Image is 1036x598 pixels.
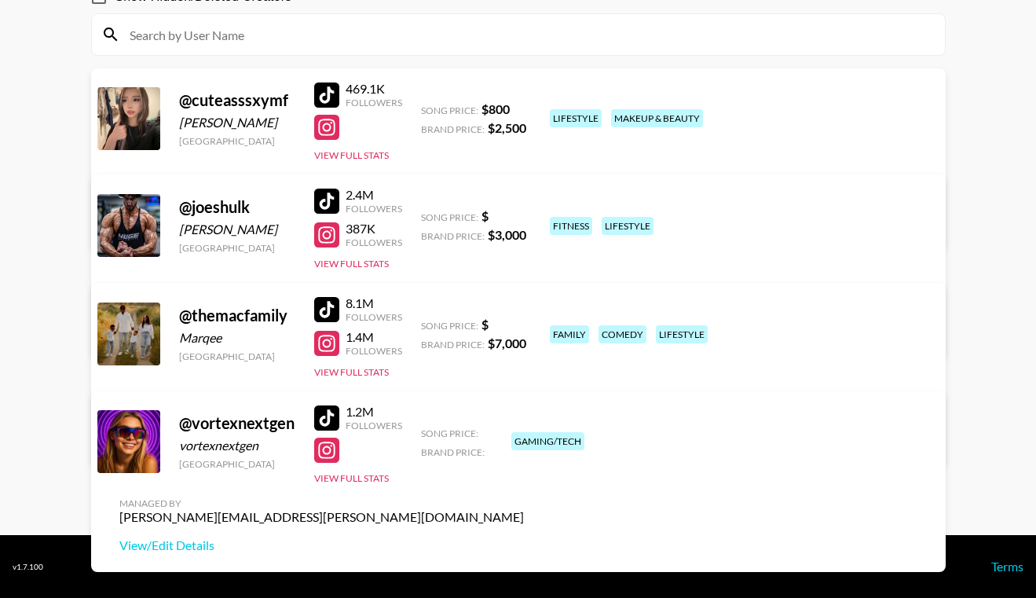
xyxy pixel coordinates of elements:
div: 1.2M [346,404,402,420]
div: @ cuteasssxymf [179,90,295,110]
div: Followers [346,203,402,215]
span: Song Price: [421,427,478,439]
div: 1.4M [346,329,402,345]
div: @ joeshulk [179,197,295,217]
div: lifestyle [550,109,602,127]
div: Followers [346,237,402,248]
span: Song Price: [421,320,478,332]
div: fitness [550,217,592,235]
span: Brand Price: [421,123,485,135]
strong: $ 2,500 [488,120,526,135]
div: lifestyle [656,325,708,343]
button: View Full Stats [314,472,389,484]
button: View Full Stats [314,258,389,270]
div: lifestyle [602,217,653,235]
div: comedy [599,325,646,343]
div: [GEOGRAPHIC_DATA] [179,458,295,470]
strong: $ 800 [481,101,510,116]
div: 469.1K [346,81,402,97]
div: [PERSON_NAME] [179,115,295,130]
div: [GEOGRAPHIC_DATA] [179,350,295,362]
span: Song Price: [421,211,478,223]
button: View Full Stats [314,149,389,161]
div: Followers [346,345,402,357]
span: Song Price: [421,105,478,116]
div: [PERSON_NAME] [179,222,295,237]
div: [GEOGRAPHIC_DATA] [179,242,295,254]
div: v 1.7.100 [13,562,43,572]
div: vortexnextgen [179,438,295,453]
strong: $ 7,000 [488,336,526,350]
div: [PERSON_NAME][EMAIL_ADDRESS][PERSON_NAME][DOMAIN_NAME] [119,509,524,525]
span: Brand Price: [421,230,485,242]
span: Brand Price: [421,339,485,350]
div: 8.1M [346,295,402,311]
span: Brand Price: [421,446,485,458]
strong: $ [481,317,489,332]
div: makeup & beauty [611,109,703,127]
strong: $ [481,208,489,223]
div: Followers [346,420,402,431]
div: @ themacfamily [179,306,295,325]
div: Managed By [119,497,524,509]
div: gaming/tech [511,432,584,450]
div: Marqee [179,330,295,346]
div: Followers [346,97,402,108]
button: View Full Stats [314,366,389,378]
div: [GEOGRAPHIC_DATA] [179,135,295,147]
div: family [550,325,589,343]
a: View/Edit Details [119,537,524,553]
div: 2.4M [346,187,402,203]
div: Followers [346,311,402,323]
strong: $ 3,000 [488,227,526,242]
input: Search by User Name [120,22,935,47]
div: 387K [346,221,402,237]
a: Terms [991,559,1023,574]
div: @ vortexnextgen [179,413,295,433]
